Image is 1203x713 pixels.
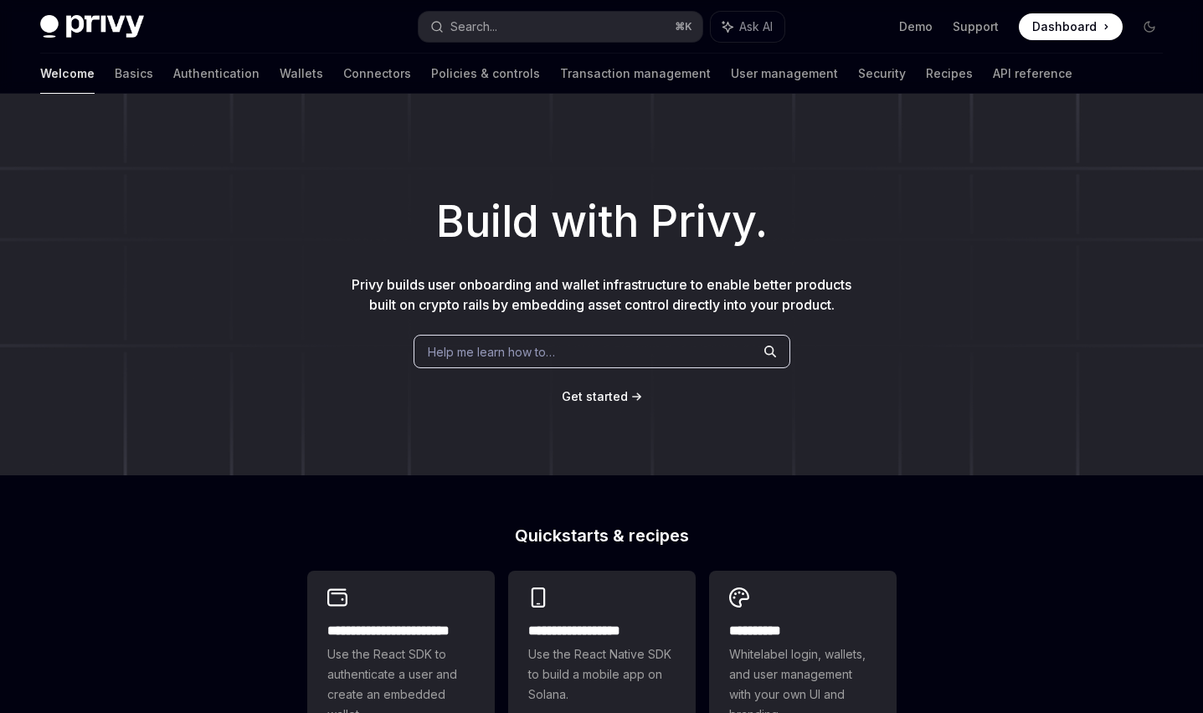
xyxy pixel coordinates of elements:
[1136,13,1163,40] button: Toggle dark mode
[428,343,555,361] span: Help me learn how to…
[953,18,999,35] a: Support
[560,54,711,94] a: Transaction management
[40,54,95,94] a: Welcome
[562,388,628,405] a: Get started
[739,18,773,35] span: Ask AI
[528,644,676,705] span: Use the React Native SDK to build a mobile app on Solana.
[343,54,411,94] a: Connectors
[731,54,838,94] a: User management
[858,54,906,94] a: Security
[675,20,692,33] span: ⌘ K
[352,276,851,313] span: Privy builds user onboarding and wallet infrastructure to enable better products built on crypto ...
[115,54,153,94] a: Basics
[926,54,973,94] a: Recipes
[173,54,260,94] a: Authentication
[899,18,933,35] a: Demo
[562,389,628,403] span: Get started
[1019,13,1123,40] a: Dashboard
[307,527,897,544] h2: Quickstarts & recipes
[431,54,540,94] a: Policies & controls
[1032,18,1097,35] span: Dashboard
[27,189,1176,254] h1: Build with Privy.
[993,54,1072,94] a: API reference
[711,12,784,42] button: Ask AI
[40,15,144,38] img: dark logo
[419,12,702,42] button: Search...⌘K
[450,17,497,37] div: Search...
[280,54,323,94] a: Wallets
